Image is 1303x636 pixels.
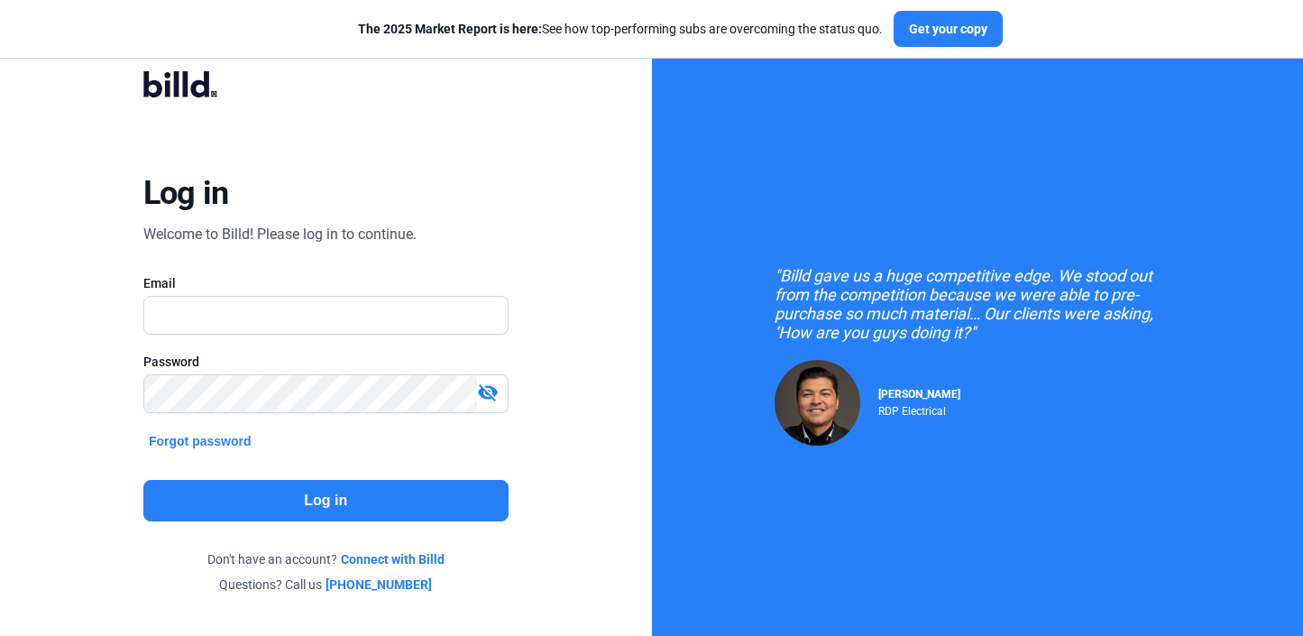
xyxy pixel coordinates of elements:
div: Welcome to Billd! Please log in to continue. [143,224,417,245]
mat-icon: visibility_off [477,382,499,403]
div: See how top-performing subs are overcoming the status quo. [358,20,883,38]
div: "Billd gave us a huge competitive edge. We stood out from the competition because we were able to... [775,266,1180,342]
button: Forgot password [143,431,257,451]
button: Log in [143,480,509,521]
div: Log in [143,173,229,213]
div: Password [143,353,509,371]
div: Email [143,274,509,292]
span: [PERSON_NAME] [878,388,960,401]
a: [PHONE_NUMBER] [326,576,432,594]
span: The 2025 Market Report is here: [358,22,542,36]
div: Don't have an account? [143,550,509,568]
img: Raul Pacheco [775,360,860,446]
div: RDP Electrical [878,401,960,418]
div: Questions? Call us [143,576,509,594]
a: Connect with Billd [341,550,445,568]
button: Get your copy [894,11,1003,47]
